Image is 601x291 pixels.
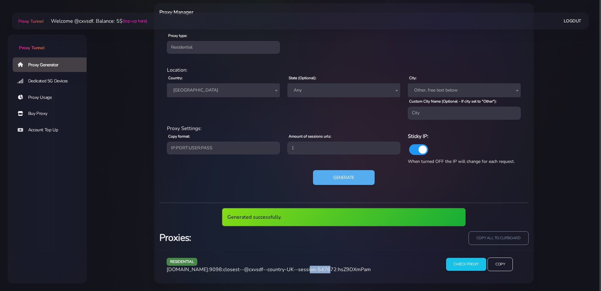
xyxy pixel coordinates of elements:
li: Welcome @cxvsdf. Balance: 5$ [43,17,147,25]
span: residential [167,258,198,266]
a: Logout [564,15,581,27]
label: Proxy type: [168,33,187,39]
span: Any [291,86,396,95]
span: Other, free text below [412,86,517,95]
a: Proxy Usage [13,90,92,105]
span: United Kingdom [167,83,280,97]
div: Generated successfully. [222,208,466,226]
label: Custom City Name (Optional - If city set to "Other"): [409,98,497,104]
span: When turned OFF the IP will change for each request. [408,158,515,164]
span: Proxy Tunnel [18,18,43,24]
a: Proxy Tunnel [8,34,87,51]
div: Location: [163,66,525,74]
input: Copy [488,258,513,271]
input: City [408,107,521,119]
h3: Proxies: [159,231,340,244]
a: Account Top Up [13,123,92,137]
span: [DOMAIN_NAME]:9098:closest--@cxvsdf--country-UK--session-547672:hsZ9DXmPam [167,266,371,273]
span: Other, free text below [408,83,521,97]
input: Check Proxy [446,258,486,271]
input: copy all to clipboard [469,231,529,245]
a: Proxy Tunnel [17,16,43,26]
label: Amount of sessions urls: [289,134,331,139]
a: Proxy Generator [13,57,92,72]
div: Proxy Settings: [163,125,525,132]
label: State (Optional): [289,75,316,81]
a: (top-up here) [123,18,147,24]
button: Generate [313,170,375,185]
span: Proxy Tunnel [19,45,44,51]
iframe: Webchat Widget [570,260,593,283]
a: Buy Proxy [13,106,92,121]
label: Copy format: [168,134,190,139]
h6: Sticky IP: [408,132,521,140]
span: United Kingdom [171,86,276,95]
a: Dedicated 5G Devices [13,74,92,88]
h6: Proxy Manager [159,8,371,16]
label: Country: [168,75,183,81]
span: Any [287,83,400,97]
label: City: [409,75,417,81]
